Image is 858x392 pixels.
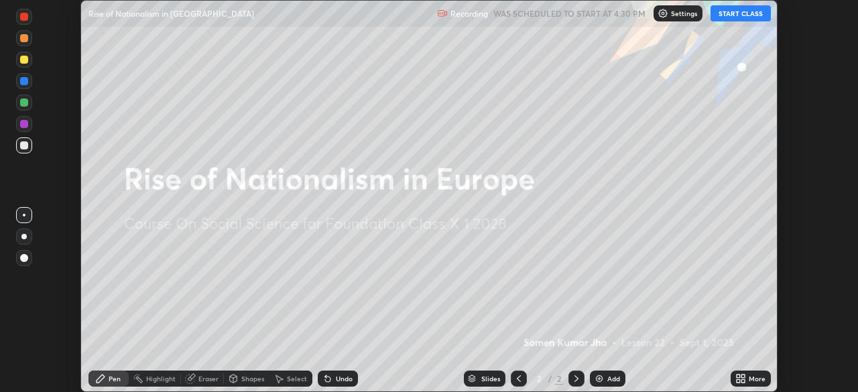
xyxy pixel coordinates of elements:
div: Highlight [146,375,176,382]
div: Add [607,375,620,382]
p: Recording [450,9,488,19]
div: Shapes [241,375,264,382]
div: Pen [109,375,121,382]
div: Slides [481,375,500,382]
p: Settings [671,10,697,17]
img: class-settings-icons [658,8,668,19]
div: Eraser [198,375,219,382]
div: / [548,375,552,383]
h5: WAS SCHEDULED TO START AT 4:30 PM [493,7,646,19]
p: Rise of Nationalism in [GEOGRAPHIC_DATA] [88,8,254,19]
img: recording.375f2c34.svg [437,8,448,19]
button: START CLASS [711,5,771,21]
img: add-slide-button [594,373,605,384]
div: Select [287,375,307,382]
div: More [749,375,765,382]
div: 2 [555,373,563,385]
div: 2 [532,375,546,383]
div: Undo [336,375,353,382]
